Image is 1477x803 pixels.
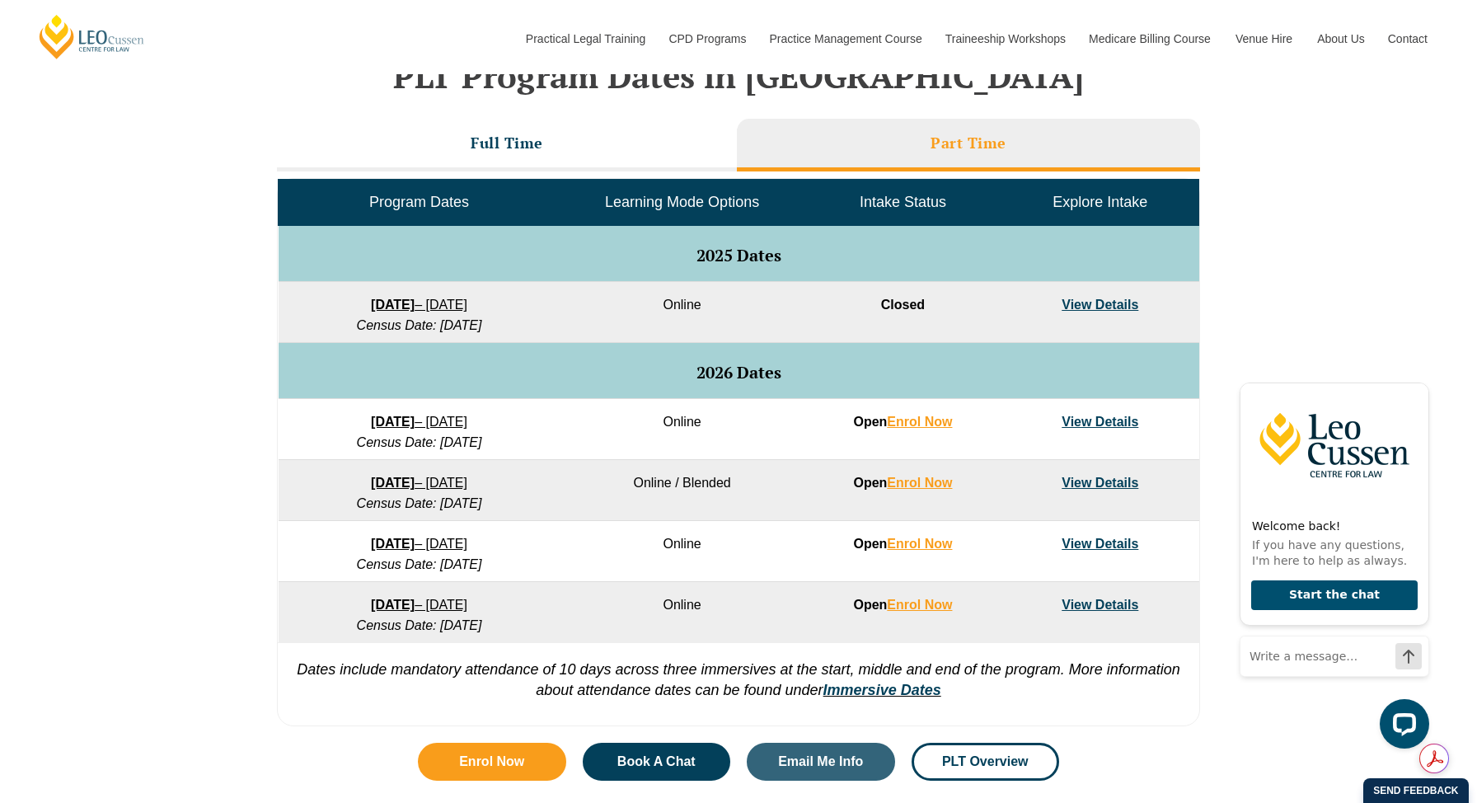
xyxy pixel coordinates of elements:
em: Census Date: [DATE] [357,435,482,449]
em: Census Date: [DATE] [357,557,482,571]
a: Practical Legal Training [513,3,657,74]
a: View Details [1062,476,1138,490]
a: Enrol Now [887,415,952,429]
a: PLT Overview [912,743,1060,781]
span: Book A Chat [617,755,696,768]
em: Dates include mandatory attendance of 10 days across three immersives at the start, middle and en... [297,661,1180,698]
span: 2025 Dates [696,244,781,266]
span: Explore Intake [1053,194,1147,210]
a: Enrol Now [418,743,566,781]
span: PLT Overview [942,755,1029,768]
a: Medicare Billing Course [1076,3,1223,74]
a: [DATE]– [DATE] [371,476,467,490]
a: [DATE]– [DATE] [371,298,467,312]
td: Online [560,521,804,582]
a: Enrol Now [887,476,952,490]
strong: Open [853,476,952,490]
span: 2026 Dates [696,361,781,383]
iframe: LiveChat chat widget [1226,352,1436,762]
strong: Open [853,537,952,551]
span: Email Me Info [778,755,863,768]
a: [DATE]– [DATE] [371,415,467,429]
td: Online [560,399,804,460]
td: Online / Blended [560,460,804,521]
a: Traineeship Workshops [933,3,1076,74]
a: Immersive Dates [823,682,941,698]
a: Enrol Now [887,537,952,551]
a: CPD Programs [656,3,757,74]
a: [DATE]– [DATE] [371,598,467,612]
a: [PERSON_NAME] Centre for Law [37,13,147,60]
a: About Us [1305,3,1376,74]
em: Census Date: [DATE] [357,496,482,510]
strong: Open [853,415,952,429]
em: Census Date: [DATE] [357,318,482,332]
a: Practice Management Course [757,3,933,74]
span: Learning Mode Options [605,194,759,210]
a: Venue Hire [1223,3,1305,74]
td: Online [560,282,804,343]
td: Online [560,582,804,643]
em: Census Date: [DATE] [357,618,482,632]
a: View Details [1062,415,1138,429]
span: Intake Status [860,194,946,210]
a: View Details [1062,598,1138,612]
strong: [DATE] [371,298,415,312]
span: Closed [881,298,925,312]
a: Email Me Info [747,743,895,781]
a: View Details [1062,537,1138,551]
strong: [DATE] [371,415,415,429]
strong: [DATE] [371,537,415,551]
strong: [DATE] [371,476,415,490]
h3: Part Time [931,134,1006,153]
span: Enrol Now [459,755,524,768]
a: [DATE]– [DATE] [371,537,467,551]
a: Contact [1376,3,1440,74]
a: View Details [1062,298,1138,312]
h2: PLT Program Dates in [GEOGRAPHIC_DATA] [269,58,1208,94]
strong: [DATE] [371,598,415,612]
strong: Open [853,598,952,612]
a: Book A Chat [583,743,731,781]
h3: Full Time [471,134,543,153]
a: Enrol Now [887,598,952,612]
span: Program Dates [369,194,469,210]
